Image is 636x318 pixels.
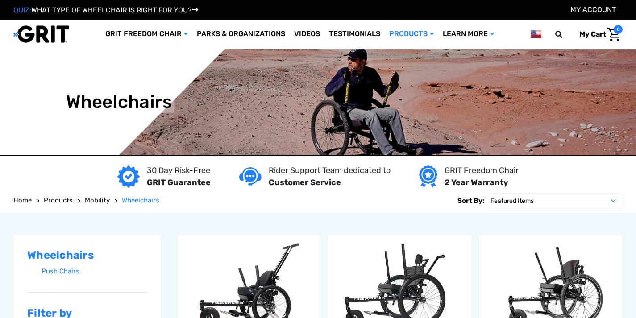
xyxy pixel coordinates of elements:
input: Search [559,25,573,44]
span: Mobility [85,196,110,204]
span: 0 [614,25,623,34]
a: Push Chairs [42,265,147,278]
strong: Customer Service [269,178,341,187]
img: GRIT Guarantee [117,165,140,188]
h1: Wheelchairs [66,91,172,113]
a: Products [44,195,73,206]
a: Parks & Organizations [192,20,290,49]
img: Cart [607,28,620,41]
a: GRIT Freedom Chair [101,20,192,49]
span: Wheelchairs [122,196,159,204]
a: Products [385,20,438,49]
a: Account [570,5,616,14]
img: Customer service [239,167,262,186]
p: Rider Support Team dedicated to [269,165,391,177]
h2: Wheelchairs [27,249,147,262]
a: QUIZ:WHAT TYPE OF WHEELCHAIR IS RIGHT FOR YOU? [13,6,198,14]
span: My Cart [579,30,606,38]
span: Home [13,196,32,204]
img: GRIT All-Terrain Wheelchair and Mobility Equipment [13,25,69,43]
p: 30 Day Risk-Free [147,165,211,177]
a: Mobility [85,195,110,206]
a: Wheelchairs [122,195,159,206]
label: Sort By: [457,193,484,208]
img: us.png [531,29,541,40]
a: Home [13,195,32,206]
strong: GRIT Guarantee [147,178,211,187]
strong: 2 Year Warranty [445,178,508,187]
a: Learn More [438,20,499,49]
a: Videos [290,20,324,49]
p: GRIT Freedom Chair [445,165,519,177]
img: Year warranty [419,165,437,188]
a: Testimonials [324,20,385,49]
span: Products [44,196,73,204]
span: QUIZ: [13,6,31,14]
a: Cart with 0 items [573,25,623,44]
